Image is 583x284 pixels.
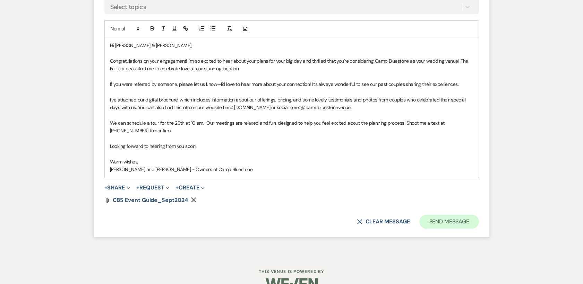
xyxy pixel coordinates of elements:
[113,197,188,203] a: CBS Event Guide_Sept2024
[175,185,179,190] span: +
[110,80,473,88] p: If you were referred by someone, please let us know—I'd love to hear more about your connection! ...
[357,219,410,224] button: Clear message
[110,57,473,73] p: Congratulations on your engagement! I'm so excited to hear about your plans for your big day and ...
[104,185,130,190] button: Share
[110,96,473,112] p: I’ve attached our digital brochure, which includes information about our offerings, pricing, and ...
[104,185,108,190] span: +
[113,196,188,204] span: CBS Event Guide_Sept2024
[110,158,473,166] p: Warm wishes,
[175,185,204,190] button: Create
[110,142,473,150] p: Looking forward to hearing from you soon!
[110,119,473,135] p: We can schedule a tour for the 29th at 10 am. Our meetings are relaxed and fun, designed to help ...
[110,166,473,173] p: [PERSON_NAME] and [PERSON_NAME] - Owners of Camp Bluestone
[110,2,146,11] div: Select topics
[419,215,479,229] button: Send Message
[136,185,169,190] button: Request
[110,42,473,49] p: Hi [PERSON_NAME] & [PERSON_NAME],
[136,185,139,190] span: +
